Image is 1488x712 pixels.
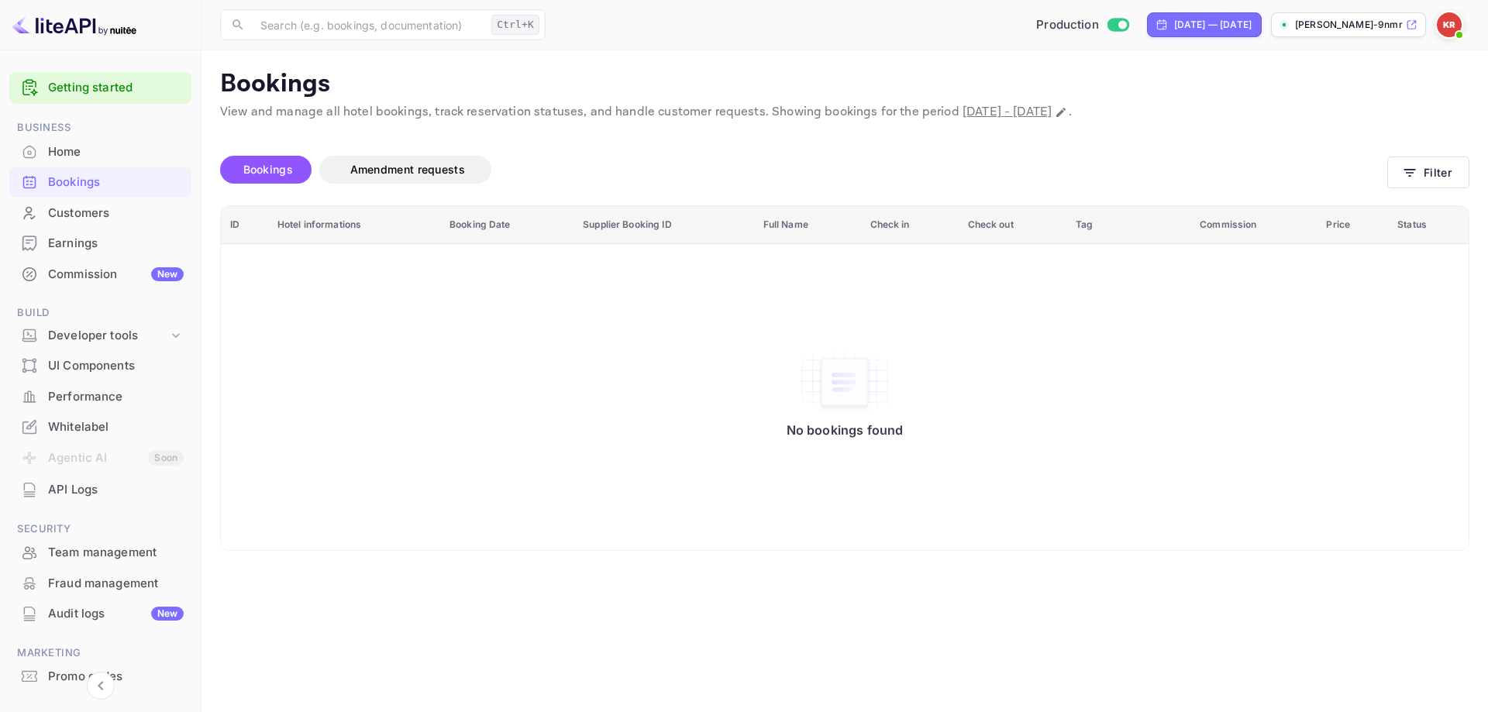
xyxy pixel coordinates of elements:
[220,69,1469,100] p: Bookings
[9,351,191,381] div: UI Components
[48,266,184,284] div: Commission
[221,206,1469,551] table: booking table
[87,672,115,700] button: Collapse navigation
[440,206,573,244] th: Booking Date
[48,418,184,436] div: Whitelabel
[221,206,268,244] th: ID
[1066,206,1190,244] th: Tag
[9,167,191,198] div: Bookings
[1295,18,1403,32] p: [PERSON_NAME]-9nmr2.[PERSON_NAME]...
[9,538,191,566] a: Team management
[48,235,184,253] div: Earnings
[9,351,191,380] a: UI Components
[48,575,184,593] div: Fraud management
[9,304,191,322] span: Build
[9,412,191,441] a: Whitelabel
[9,475,191,505] div: API Logs
[48,544,184,562] div: Team management
[1190,206,1317,244] th: Commission
[9,599,191,628] a: Audit logsNew
[9,475,191,504] a: API Logs
[9,538,191,568] div: Team management
[573,206,753,244] th: Supplier Booking ID
[963,104,1052,120] span: [DATE] - [DATE]
[9,662,191,692] div: Promo codes
[1030,16,1135,34] div: Switch to Sandbox mode
[9,569,191,599] div: Fraud management
[9,72,191,104] div: Getting started
[959,206,1067,244] th: Check out
[220,103,1469,122] p: View and manage all hotel bookings, track reservation statuses, and handle customer requests. Sho...
[48,388,184,406] div: Performance
[9,198,191,227] a: Customers
[48,174,184,191] div: Bookings
[9,382,191,412] div: Performance
[350,163,465,176] span: Amendment requests
[9,412,191,442] div: Whitelabel
[1174,18,1252,32] div: [DATE] — [DATE]
[48,357,184,375] div: UI Components
[9,382,191,411] a: Performance
[9,645,191,662] span: Marketing
[251,9,485,40] input: Search (e.g. bookings, documentation)
[12,12,136,37] img: LiteAPI logo
[9,521,191,538] span: Security
[1387,157,1469,188] button: Filter
[9,137,191,166] a: Home
[151,607,184,621] div: New
[1036,16,1099,34] span: Production
[9,322,191,349] div: Developer tools
[754,206,861,244] th: Full Name
[220,156,1387,184] div: account-settings tabs
[9,137,191,167] div: Home
[491,15,539,35] div: Ctrl+K
[9,119,191,136] span: Business
[268,206,440,244] th: Hotel informations
[48,481,184,499] div: API Logs
[9,260,191,288] a: CommissionNew
[9,260,191,290] div: CommissionNew
[48,327,168,345] div: Developer tools
[9,229,191,257] a: Earnings
[798,349,891,414] img: No bookings found
[9,167,191,196] a: Bookings
[1437,12,1462,37] img: Kobus Roux
[1053,105,1069,120] button: Change date range
[1317,206,1388,244] th: Price
[9,229,191,259] div: Earnings
[48,205,184,222] div: Customers
[243,163,293,176] span: Bookings
[9,599,191,629] div: Audit logsNew
[151,267,184,281] div: New
[9,569,191,597] a: Fraud management
[48,79,184,97] a: Getting started
[48,605,184,623] div: Audit logs
[787,422,904,438] p: No bookings found
[48,668,184,686] div: Promo codes
[861,206,959,244] th: Check in
[48,143,184,161] div: Home
[9,662,191,690] a: Promo codes
[9,198,191,229] div: Customers
[1388,206,1469,244] th: Status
